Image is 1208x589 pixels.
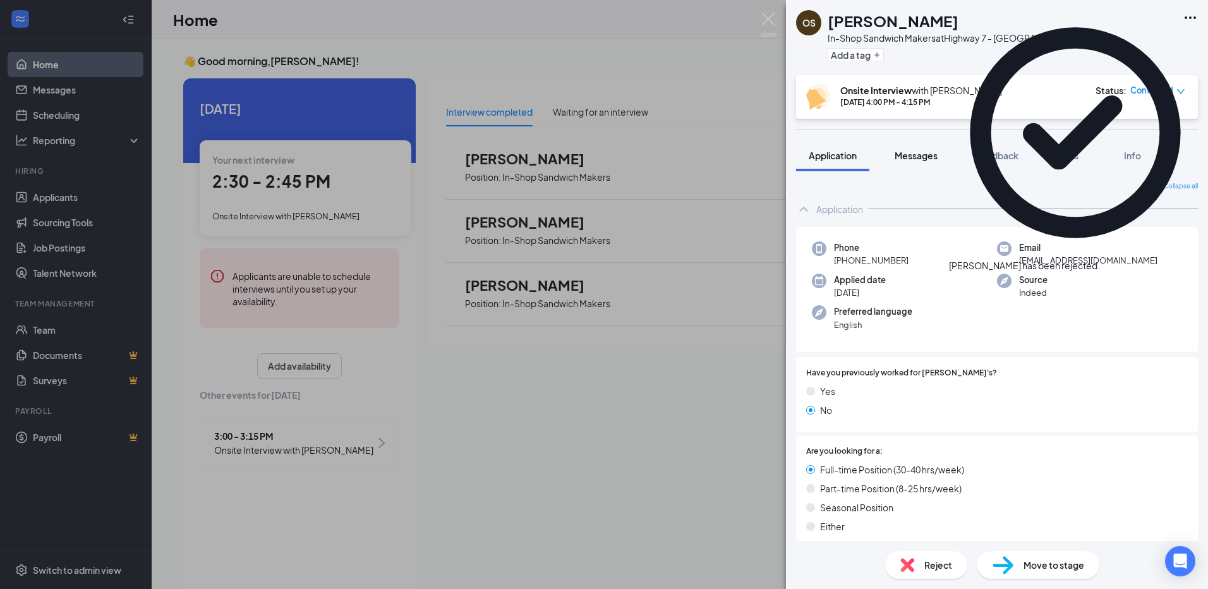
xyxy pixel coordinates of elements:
[840,84,1002,97] div: with [PERSON_NAME]
[834,319,912,331] span: English
[806,446,883,458] span: Are you looking for a:
[1019,274,1048,286] span: Source
[924,558,952,572] span: Reject
[834,254,909,267] span: [PHONE_NUMBER]
[949,6,1202,259] svg: CheckmarkCircle
[834,305,912,318] span: Preferred language
[1024,558,1084,572] span: Move to stage
[834,241,909,254] span: Phone
[949,259,1100,272] div: [PERSON_NAME] has been rejected.
[873,51,881,59] svg: Plus
[820,384,835,398] span: Yes
[828,48,884,61] button: PlusAdd a tag
[820,463,964,477] span: Full-time Position (30-40 hrs/week)
[820,501,893,514] span: Seasonal Position
[895,150,938,161] span: Messages
[834,274,886,286] span: Applied date
[828,10,958,32] h1: [PERSON_NAME]
[840,97,1002,107] div: [DATE] 4:00 PM - 4:15 PM
[1165,546,1195,576] div: Open Intercom Messenger
[796,202,811,217] svg: ChevronUp
[834,286,886,299] span: [DATE]
[828,32,1085,44] div: In-Shop Sandwich Makers at Highway 7 - [GEOGRAPHIC_DATA]
[809,150,857,161] span: Application
[806,367,997,379] span: Have you previously worked for [PERSON_NAME]'s?
[1019,286,1048,299] span: Indeed
[820,519,845,533] span: Either
[820,482,962,495] span: Part-time Position (8-25 hrs/week)
[820,403,832,417] span: No
[816,203,863,216] div: Application
[802,16,816,29] div: OS
[840,85,912,96] b: Onsite Interview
